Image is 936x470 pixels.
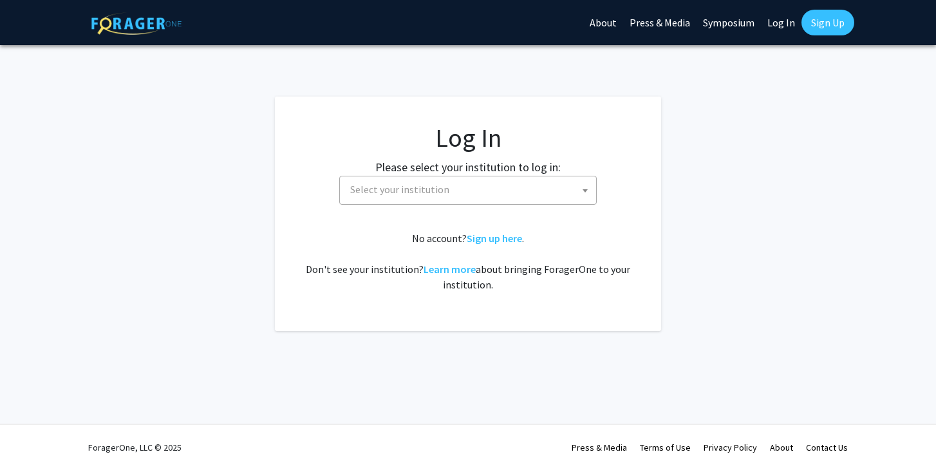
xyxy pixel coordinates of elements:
span: Select your institution [339,176,597,205]
a: About [770,442,793,453]
a: Sign Up [801,10,854,35]
label: Please select your institution to log in: [375,158,561,176]
div: No account? . Don't see your institution? about bringing ForagerOne to your institution. [301,230,635,292]
div: ForagerOne, LLC © 2025 [88,425,182,470]
a: Press & Media [572,442,627,453]
a: Terms of Use [640,442,691,453]
a: Sign up here [467,232,522,245]
span: Select your institution [345,176,596,203]
img: ForagerOne Logo [91,12,182,35]
a: Learn more about bringing ForagerOne to your institution [424,263,476,276]
span: Select your institution [350,183,449,196]
a: Privacy Policy [704,442,757,453]
a: Contact Us [806,442,848,453]
h1: Log In [301,122,635,153]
